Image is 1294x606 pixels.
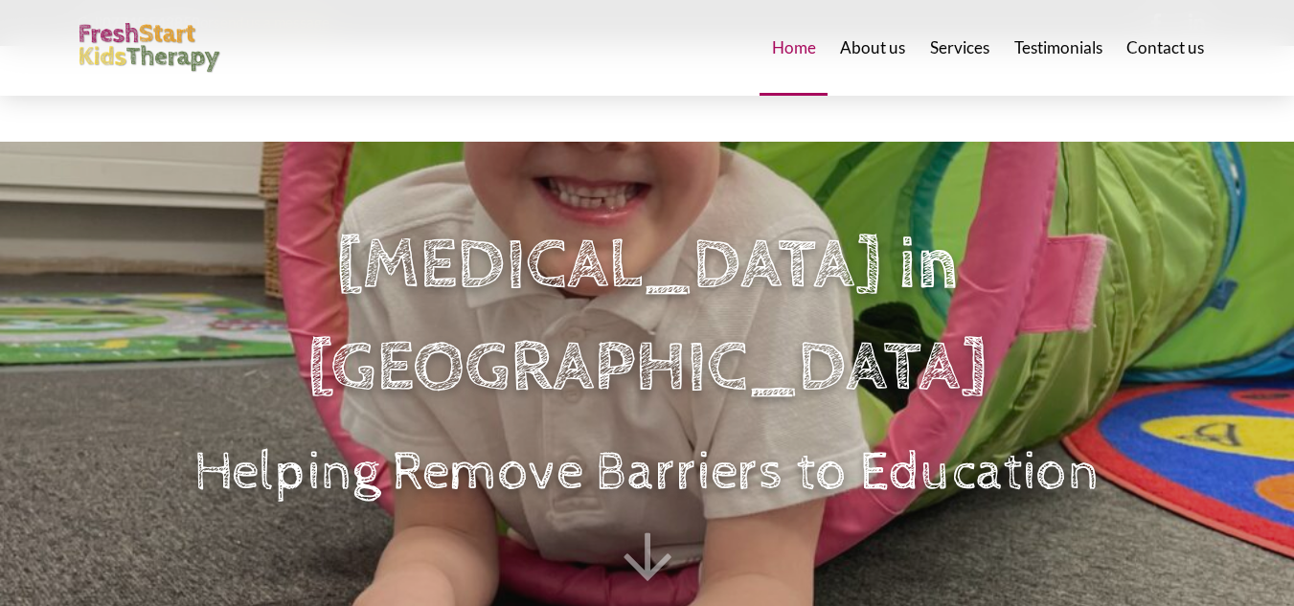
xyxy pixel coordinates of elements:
[194,435,1100,511] p: Helping Remove Barriers to Education
[1014,39,1102,56] span: Testimonials
[108,215,1186,419] h1: [MEDICAL_DATA] in [GEOGRAPHIC_DATA]
[840,39,905,56] span: About us
[930,39,989,56] span: Services
[772,39,816,56] span: Home
[78,23,221,74] img: FreshStart Kids Therapy logo
[1126,39,1204,56] span: Contact us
